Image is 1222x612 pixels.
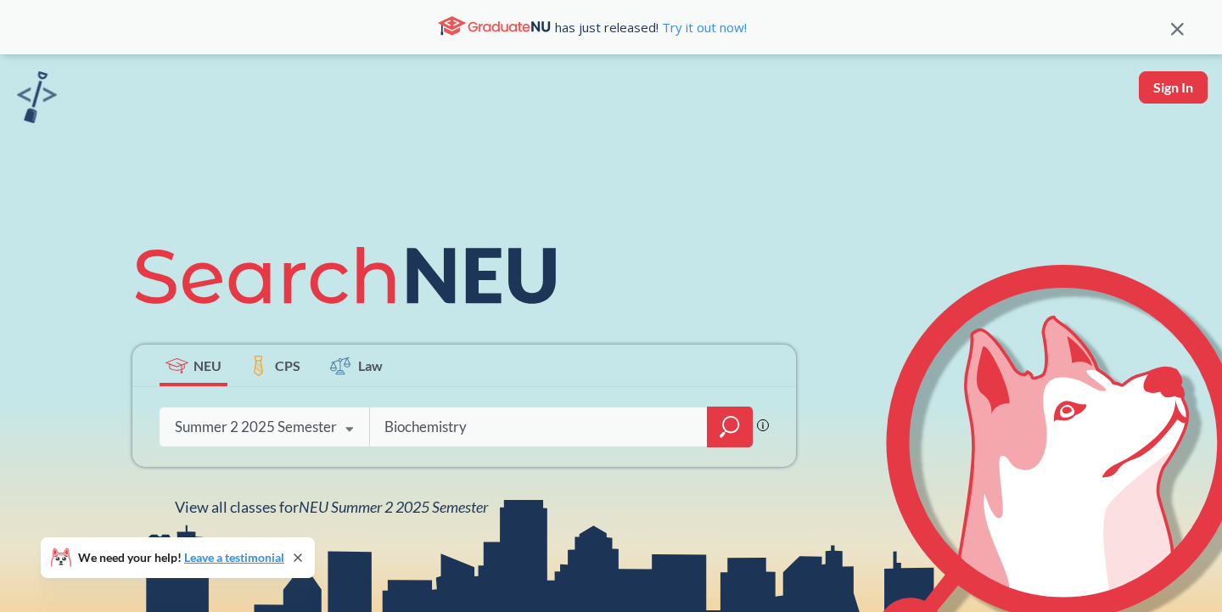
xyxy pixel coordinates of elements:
div: magnifying glass [707,407,753,447]
a: Try it out now! [659,19,747,36]
span: We need your help! [78,552,284,564]
input: Class, professor, course number, "phrase" [383,409,695,445]
button: Sign In [1139,71,1208,104]
span: has just released! [555,18,747,36]
span: Law [358,356,383,375]
a: Leave a testimonial [184,550,284,564]
a: sandbox logo [17,71,57,128]
span: View all classes for [175,497,488,516]
span: NEU Summer 2 2025 Semester [299,497,488,516]
div: Summer 2 2025 Semester [175,418,337,436]
span: CPS [275,356,300,375]
span: NEU [193,356,221,375]
img: sandbox logo [17,71,57,123]
svg: magnifying glass [720,415,740,439]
